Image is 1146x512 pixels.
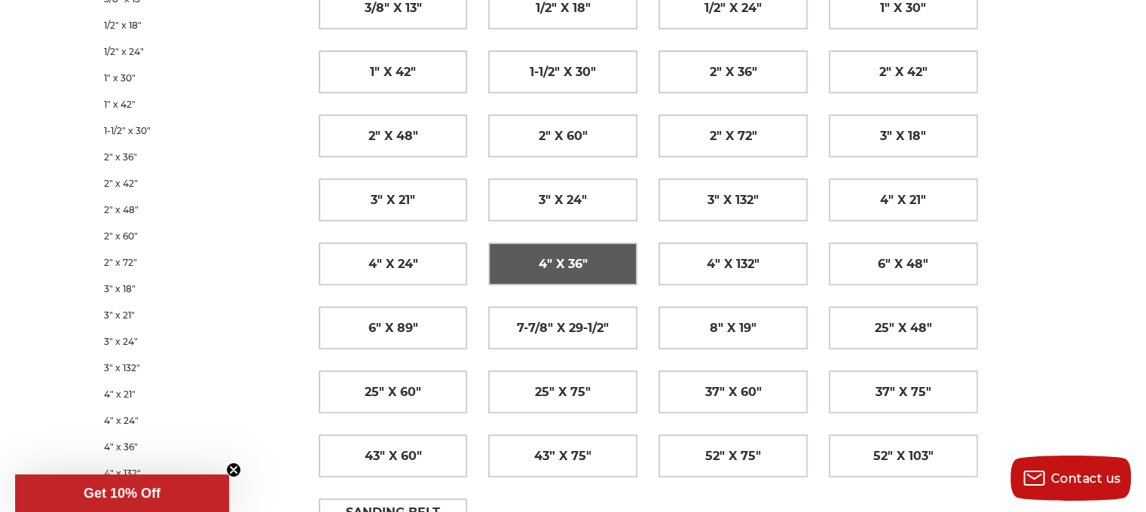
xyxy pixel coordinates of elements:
[104,276,279,302] a: 3" x 18"
[104,117,279,144] a: 1-1/2" x 30"
[104,38,279,65] a: 1/2" x 24"
[364,443,421,469] span: 43" x 60"
[659,371,807,413] a: 37" x 60"
[319,371,467,413] a: 25" x 60"
[489,115,637,157] a: 2" x 60"
[489,179,637,221] a: 3" x 24"
[539,123,588,149] span: 2" x 60"
[880,123,926,149] span: 3" x 18"
[659,179,807,221] a: 3" x 132"
[710,315,756,341] span: 8" x 19"
[319,115,467,157] a: 2" x 48"
[659,435,807,477] a: 52" x 75"
[705,379,762,405] span: 37" x 60"
[104,65,279,91] a: 1" x 30"
[489,307,637,349] a: 7-7/8" x 29-1/2"
[104,328,279,355] a: 3" x 24"
[517,315,609,341] span: 7-7/8" x 29-1/2"
[705,443,761,469] span: 52" x 75"
[489,243,637,285] a: 4" x 36"
[368,315,417,341] span: 6" x 89"
[104,434,279,460] a: 4" x 36"
[104,144,279,170] a: 2" x 36"
[707,187,759,213] span: 3" x 132"
[875,315,932,341] span: 25" x 48"
[659,115,807,157] a: 2" x 72"
[534,443,591,469] span: 43” x 75"
[710,59,757,85] span: 2" x 36"
[539,251,588,277] span: 4" x 36"
[370,59,416,85] span: 1" x 42"
[104,302,279,328] a: 3" x 21"
[830,307,977,349] a: 25" x 48"
[319,243,467,285] a: 4" x 24"
[539,187,587,213] span: 3" x 24"
[319,51,467,93] a: 1" x 42"
[830,243,977,285] a: 6" x 48"
[489,51,637,93] a: 1-1/2" x 30"
[368,123,417,149] span: 2" x 48"
[489,371,637,413] a: 25" x 75"
[830,51,977,93] a: 2" x 42"
[830,179,977,221] a: 4" x 21"
[878,251,928,277] span: 6" x 48"
[873,443,934,469] span: 52" x 103"
[876,379,931,405] span: 37" x 75"
[535,379,591,405] span: 25" x 75"
[879,59,927,85] span: 2" x 42"
[659,243,807,285] a: 4" x 132"
[104,381,279,407] a: 4" x 21"
[365,379,421,405] span: 25" x 60"
[659,307,807,349] a: 8" x 19"
[830,115,977,157] a: 3" x 18"
[104,197,279,223] a: 2" x 48"
[368,251,417,277] span: 4" x 24"
[659,51,807,93] a: 2" x 36"
[104,355,279,381] a: 3" x 132"
[104,249,279,276] a: 2" x 72"
[104,91,279,117] a: 1" x 42"
[710,123,757,149] span: 2" x 72"
[226,462,241,477] button: Close teaser
[319,435,467,477] a: 43" x 60"
[489,435,637,477] a: 43” x 75"
[880,187,926,213] span: 4" x 21"
[830,435,977,477] a: 52" x 103"
[104,407,279,434] a: 4" x 24"
[319,307,467,349] a: 6" x 89"
[104,12,279,38] a: 1/2" x 18"
[707,251,759,277] span: 4" x 132"
[830,371,977,413] a: 37" x 75"
[1051,471,1121,486] span: Contact us
[15,474,229,512] div: Get 10% OffClose teaser
[1010,456,1131,501] button: Contact us
[104,170,279,197] a: 2" x 42"
[104,460,279,486] a: 4" x 132"
[371,187,415,213] span: 3" x 21"
[319,179,467,221] a: 3" x 21"
[84,486,160,501] span: Get 10% Off
[104,223,279,249] a: 2" x 60"
[530,59,596,85] span: 1-1/2" x 30"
